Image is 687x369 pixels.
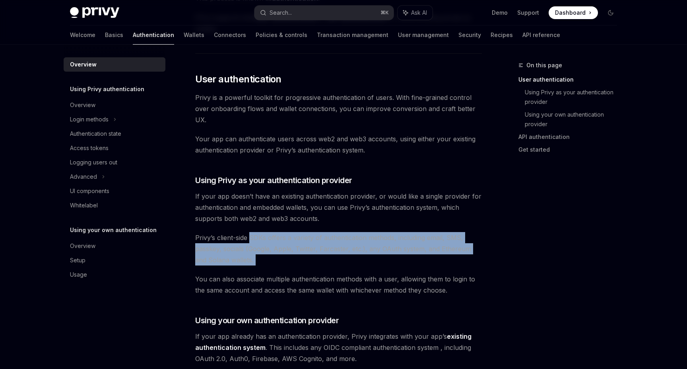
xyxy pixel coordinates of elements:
[64,253,165,267] a: Setup
[70,270,87,279] div: Usage
[70,225,157,235] h5: Using your own authentication
[518,143,623,156] a: Get started
[70,241,95,251] div: Overview
[64,98,165,112] a: Overview
[195,191,482,224] span: If your app doesn’t have an existing authentication provider, or would like a single provider for...
[64,198,165,213] a: Whitelabel
[195,315,339,326] span: Using your own authentication provider
[70,186,109,196] div: UI components
[522,25,560,45] a: API reference
[64,127,165,141] a: Authentication state
[525,86,623,108] a: Using Privy as your authentication provider
[254,6,394,20] button: Search...⌘K
[492,9,508,17] a: Demo
[64,57,165,72] a: Overview
[380,10,389,16] span: ⌘ K
[398,6,433,20] button: Ask AI
[195,331,482,364] span: If your app already has an authentication provider, Privy integrates with your app’s . This inclu...
[604,6,617,19] button: Toggle dark mode
[195,273,482,296] span: You can also associate multiple authentication methods with a user, allowing them to login to the...
[70,172,97,182] div: Advanced
[458,25,481,45] a: Security
[526,61,562,70] span: On this page
[195,175,352,186] span: Using Privy as your authentication provider
[518,73,623,86] a: User authentication
[64,141,165,155] a: Access tokens
[70,201,98,210] div: Whitelabel
[518,131,623,143] a: API authentication
[64,184,165,198] a: UI components
[105,25,123,45] a: Basics
[70,100,95,110] div: Overview
[70,115,109,124] div: Login methods
[195,133,482,156] span: Your app can authenticate users across web2 and web3 accounts, using either your existing authent...
[70,60,97,69] div: Overview
[184,25,204,45] a: Wallets
[64,155,165,170] a: Logging users out
[70,256,85,265] div: Setup
[411,9,427,17] span: Ask AI
[517,9,539,17] a: Support
[133,25,174,45] a: Authentication
[70,84,144,94] h5: Using Privy authentication
[70,129,121,139] div: Authentication state
[70,7,119,18] img: dark logo
[525,108,623,131] a: Using your own authentication provider
[398,25,449,45] a: User management
[270,8,292,18] div: Search...
[555,9,586,17] span: Dashboard
[195,232,482,266] span: Privy’s client-side SDKs offers a variety of authentication methods, including email, SMS, passke...
[491,25,513,45] a: Recipes
[70,143,109,153] div: Access tokens
[195,73,281,86] span: User authentication
[317,25,388,45] a: Transaction management
[64,267,165,282] a: Usage
[64,239,165,253] a: Overview
[256,25,307,45] a: Policies & controls
[214,25,246,45] a: Connectors
[549,6,598,19] a: Dashboard
[70,158,117,167] div: Logging users out
[195,92,482,125] span: Privy is a powerful toolkit for progressive authentication of users. With fine-grained control ov...
[70,25,95,45] a: Welcome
